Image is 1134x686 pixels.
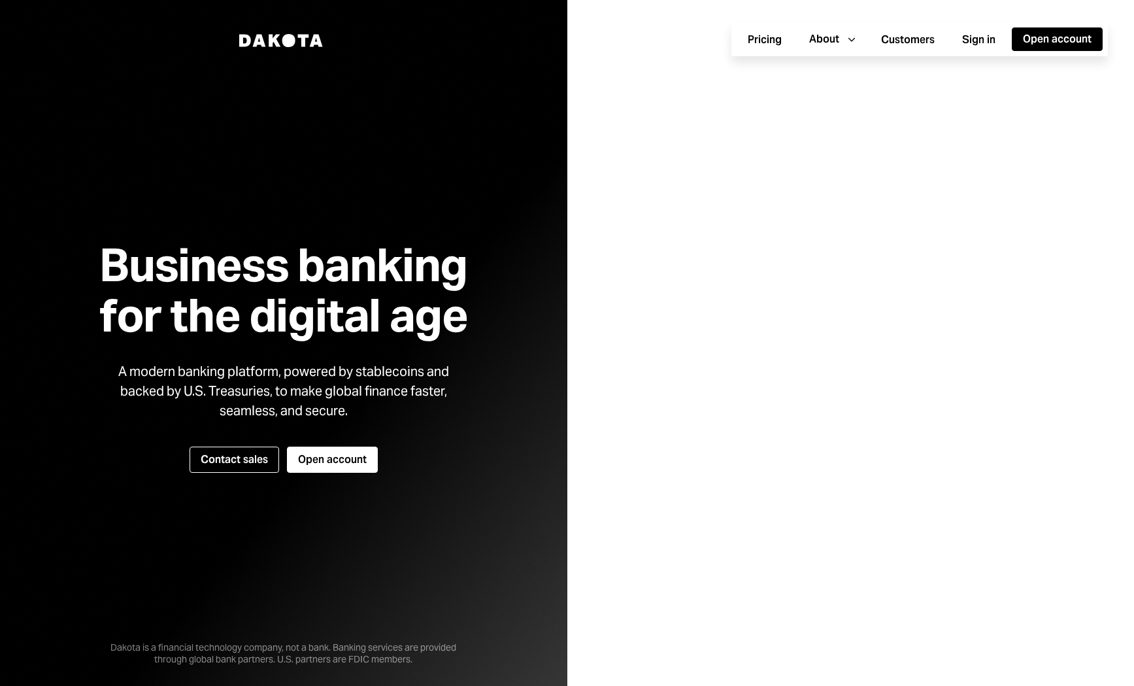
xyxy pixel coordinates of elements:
[798,27,865,51] button: About
[1012,27,1103,51] button: Open account
[870,28,946,52] button: Customers
[84,240,484,341] h1: Business banking for the digital age
[737,27,793,52] a: Pricing
[88,621,480,665] div: Dakota is a financial technology company, not a bank. Banking services are provided through globa...
[951,27,1007,52] a: Sign in
[809,32,839,46] div: About
[287,447,378,473] button: Open account
[870,27,946,52] a: Customers
[737,28,793,52] button: Pricing
[190,447,279,473] button: Contact sales
[951,28,1007,52] button: Sign in
[107,362,460,420] div: A modern banking platform, powered by stablecoins and backed by U.S. Treasuries, to make global f...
